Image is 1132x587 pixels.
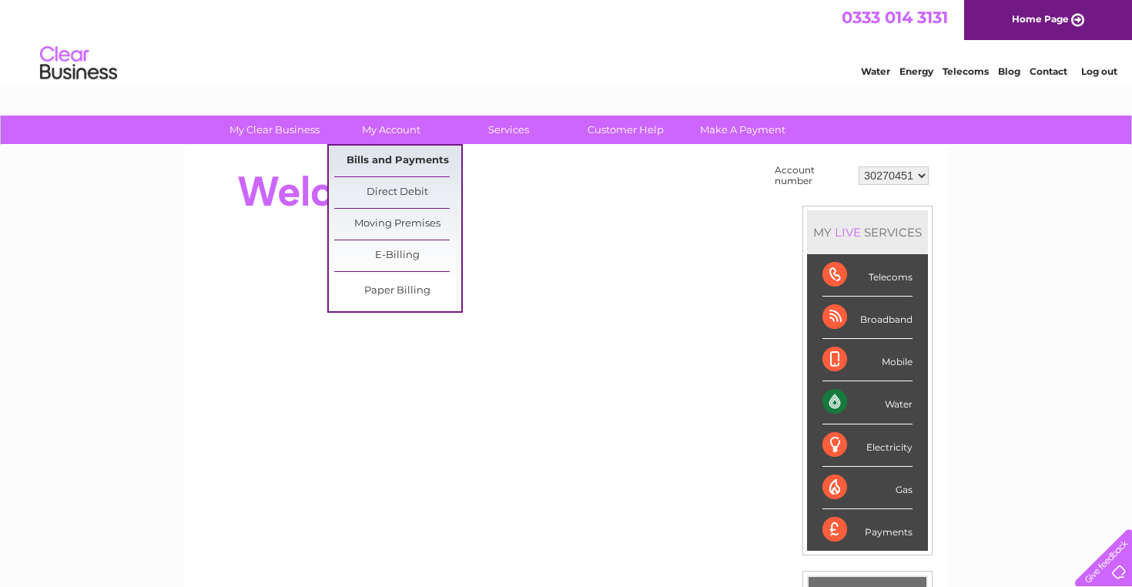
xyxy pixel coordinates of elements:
[822,339,913,381] div: Mobile
[842,8,948,27] a: 0333 014 3131
[328,116,455,144] a: My Account
[899,65,933,77] a: Energy
[822,297,913,339] div: Broadband
[39,40,118,87] img: logo.png
[203,8,931,75] div: Clear Business is a trading name of Verastar Limited (registered in [GEOGRAPHIC_DATA] No. 3667643...
[445,116,572,144] a: Services
[998,65,1020,77] a: Blog
[822,467,913,509] div: Gas
[679,116,806,144] a: Make A Payment
[861,65,890,77] a: Water
[562,116,689,144] a: Customer Help
[822,424,913,467] div: Electricity
[822,381,913,424] div: Water
[1030,65,1067,77] a: Contact
[771,161,855,190] td: Account number
[334,276,461,307] a: Paper Billing
[832,225,864,240] div: LIVE
[211,116,338,144] a: My Clear Business
[822,254,913,297] div: Telecoms
[1081,65,1117,77] a: Log out
[943,65,989,77] a: Telecoms
[334,146,461,176] a: Bills and Payments
[334,240,461,271] a: E-Billing
[822,509,913,551] div: Payments
[334,177,461,208] a: Direct Debit
[807,210,928,254] div: MY SERVICES
[334,209,461,240] a: Moving Premises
